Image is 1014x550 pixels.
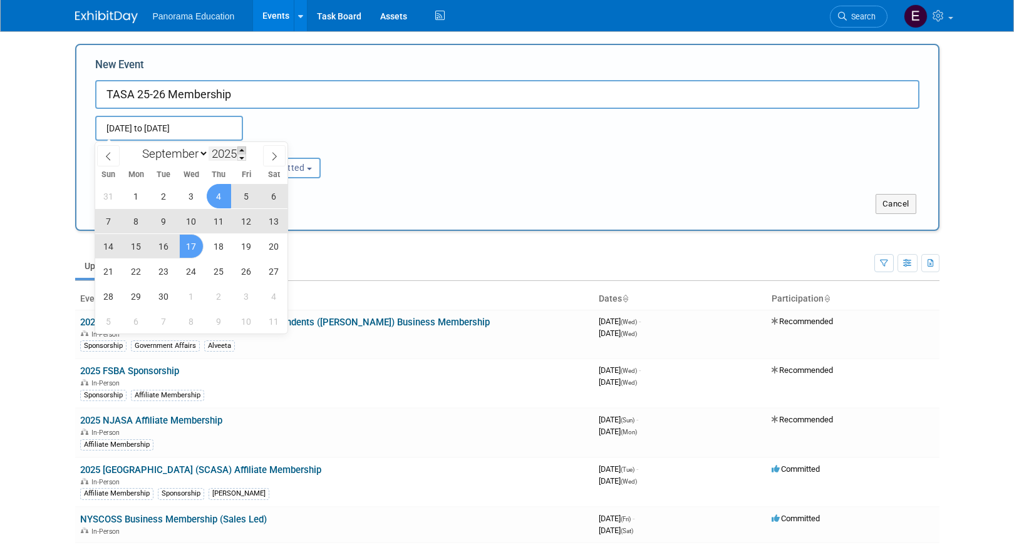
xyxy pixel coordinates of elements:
[96,309,121,334] span: October 5, 2025
[234,184,259,208] span: September 5, 2025
[262,309,286,334] span: October 11, 2025
[262,234,286,258] span: September 20, 2025
[131,390,204,401] div: Affiliate Membership
[772,365,833,375] span: Recommended
[633,514,634,523] span: -
[96,184,121,208] span: August 31, 2025
[599,464,638,474] span: [DATE]
[80,488,153,499] div: Affiliate Membership
[621,478,637,485] span: (Wed)
[80,439,153,451] div: Affiliate Membership
[96,234,121,258] span: September 14, 2025
[234,259,259,283] span: September 26, 2025
[81,379,88,385] img: In-Person Event
[95,58,144,77] label: New Event
[621,527,633,534] span: (Sat)
[80,317,490,328] a: 2025 [US_STATE] Association of School Superintendents ([PERSON_NAME]) Business Membership
[772,317,833,326] span: Recommended
[158,488,204,499] div: Sponsorship
[80,415,222,426] a: 2025 NJASA Affiliate Membership
[131,340,200,352] div: Government Affairs
[599,514,634,523] span: [DATE]
[91,379,123,387] span: In-Person
[621,466,634,473] span: (Tue)
[207,284,231,308] span: October 2, 2025
[95,141,217,157] div: Attendance / Format:
[179,234,204,258] span: September 17, 2025
[75,288,594,310] th: Event
[179,259,204,283] span: September 24, 2025
[599,476,637,486] span: [DATE]
[767,288,939,310] th: Participation
[177,171,205,179] span: Wed
[599,328,637,338] span: [DATE]
[207,184,231,208] span: September 4, 2025
[204,340,235,352] div: Alveeta
[137,146,209,161] select: Month
[772,514,820,523] span: Committed
[639,317,641,326] span: -
[179,184,204,208] span: September 3, 2025
[599,365,641,375] span: [DATE]
[152,309,176,334] span: October 7, 2025
[124,209,148,233] span: September 8, 2025
[96,209,121,233] span: September 7, 2025
[636,464,638,474] span: -
[81,478,88,484] img: In-Person Event
[124,234,148,258] span: September 15, 2025
[91,429,123,437] span: In-Person
[262,259,286,283] span: September 27, 2025
[81,330,88,337] img: In-Person Event
[621,429,637,435] span: (Mon)
[95,171,123,179] span: Sun
[91,478,123,486] span: In-Person
[96,259,121,283] span: September 21, 2025
[209,146,246,161] input: Year
[621,318,637,325] span: (Wed)
[904,4,928,28] img: External Events Calendar
[599,427,637,436] span: [DATE]
[772,415,833,424] span: Recommended
[124,309,148,334] span: October 6, 2025
[152,234,176,258] span: September 16, 2025
[80,340,127,352] div: Sponsorship
[207,259,231,283] span: September 25, 2025
[75,11,138,23] img: ExhibitDay
[152,259,176,283] span: September 23, 2025
[152,209,176,233] span: September 9, 2025
[207,234,231,258] span: September 18, 2025
[234,309,259,334] span: October 10, 2025
[234,234,259,258] span: September 19, 2025
[621,516,631,522] span: (Fri)
[262,209,286,233] span: September 13, 2025
[599,317,641,326] span: [DATE]
[209,488,269,499] div: [PERSON_NAME]
[179,309,204,334] span: October 8, 2025
[599,415,638,424] span: [DATE]
[621,417,634,424] span: (Sun)
[594,288,767,310] th: Dates
[830,6,887,28] a: Search
[599,526,633,535] span: [DATE]
[234,284,259,308] span: October 3, 2025
[847,12,876,21] span: Search
[80,464,321,476] a: 2025 [GEOGRAPHIC_DATA] (SCASA) Affiliate Membership
[639,365,641,375] span: -
[124,184,148,208] span: September 1, 2025
[772,464,820,474] span: Committed
[824,293,830,303] a: Sort by Participation Type
[80,390,127,401] div: Sponsorship
[232,171,260,179] span: Fri
[262,184,286,208] span: September 6, 2025
[179,209,204,233] span: September 10, 2025
[152,184,176,208] span: September 2, 2025
[96,284,121,308] span: September 28, 2025
[622,293,628,303] a: Sort by Start Date
[876,194,916,214] button: Cancel
[80,365,179,377] a: 2025 FSBA Sponsorship
[81,429,88,435] img: In-Person Event
[91,527,123,536] span: In-Person
[207,209,231,233] span: September 11, 2025
[179,284,204,308] span: October 1, 2025
[75,254,148,278] a: Upcoming37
